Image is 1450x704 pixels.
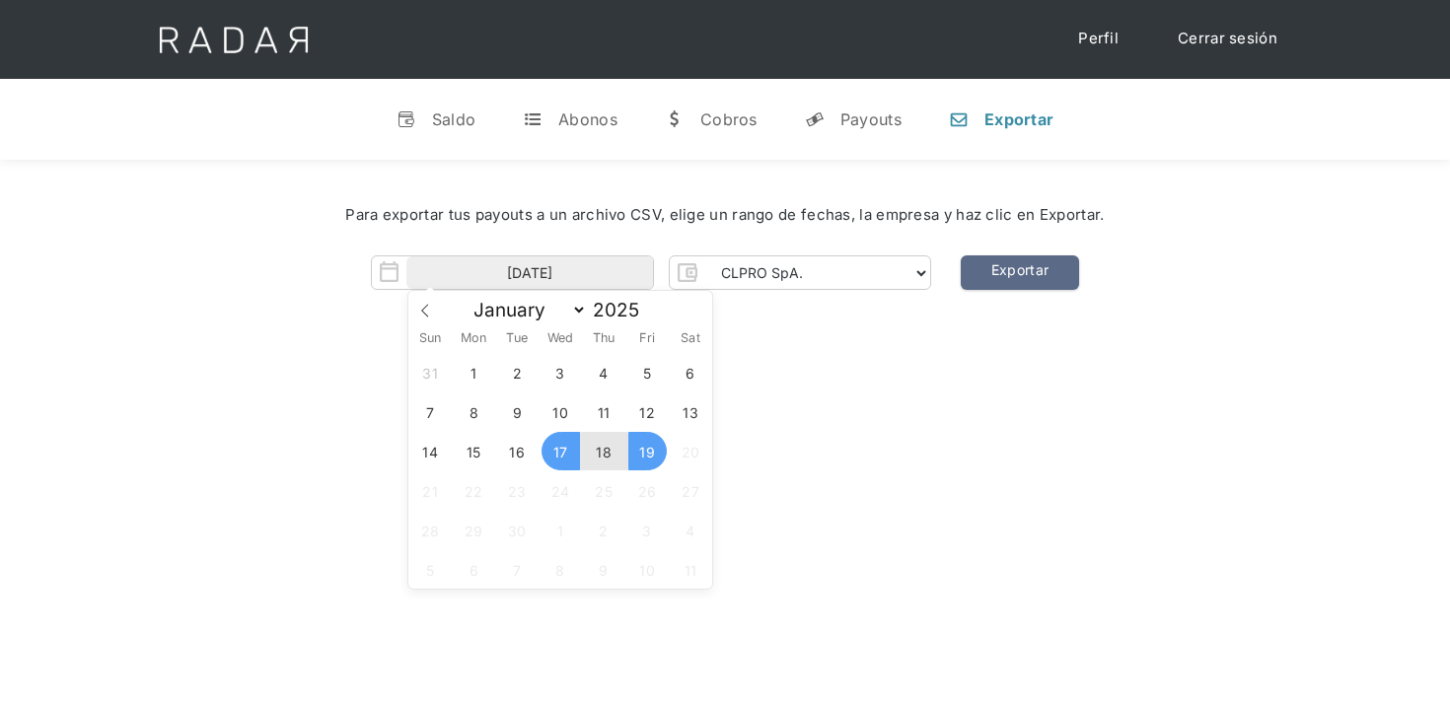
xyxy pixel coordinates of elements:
[455,550,493,589] span: October 6, 2025
[455,511,493,549] span: September 29, 2025
[542,511,580,549] span: October 1, 2025
[411,432,450,470] span: September 14, 2025
[949,109,969,129] div: n
[558,109,617,129] div: Abonos
[411,392,450,431] span: September 7, 2025
[628,511,667,549] span: October 3, 2025
[628,550,667,589] span: October 10, 2025
[371,255,931,290] form: Form
[455,392,493,431] span: September 8, 2025
[1058,20,1138,58] a: Perfil
[669,332,712,345] span: Sat
[672,432,710,470] span: September 20, 2025
[984,109,1053,129] div: Exportar
[840,109,902,129] div: Payouts
[672,550,710,589] span: October 11, 2025
[495,332,539,345] span: Tue
[455,432,493,470] span: September 15, 2025
[628,392,667,431] span: September 12, 2025
[805,109,825,129] div: y
[542,432,580,470] span: September 17, 2025
[1158,20,1297,58] a: Cerrar sesión
[585,511,623,549] span: October 2, 2025
[411,511,450,549] span: September 28, 2025
[498,511,537,549] span: September 30, 2025
[455,471,493,510] span: September 22, 2025
[498,432,537,470] span: September 16, 2025
[628,471,667,510] span: September 26, 2025
[700,109,758,129] div: Cobros
[672,353,710,391] span: September 6, 2025
[59,204,1391,227] div: Para exportar tus payouts a un archivo CSV, elige un rango de fechas, la empresa y haz clic en Ex...
[411,353,450,391] span: August 31, 2025
[672,471,710,510] span: September 27, 2025
[665,109,685,129] div: w
[628,432,667,470] span: September 19, 2025
[585,392,623,431] span: September 11, 2025
[542,353,580,391] span: September 3, 2025
[585,550,623,589] span: October 9, 2025
[464,298,587,322] select: Month
[542,550,580,589] span: October 8, 2025
[411,550,450,589] span: October 5, 2025
[585,353,623,391] span: September 4, 2025
[542,392,580,431] span: September 10, 2025
[498,550,537,589] span: October 7, 2025
[397,109,416,129] div: v
[432,109,476,129] div: Saldo
[498,353,537,391] span: September 2, 2025
[498,392,537,431] span: September 9, 2025
[408,332,452,345] span: Sun
[498,471,537,510] span: September 23, 2025
[452,332,495,345] span: Mon
[542,471,580,510] span: September 24, 2025
[672,511,710,549] span: October 4, 2025
[585,432,623,470] span: September 18, 2025
[961,255,1079,290] a: Exportar
[585,471,623,510] span: September 25, 2025
[672,392,710,431] span: September 13, 2025
[582,332,625,345] span: Thu
[539,332,582,345] span: Wed
[628,353,667,391] span: September 5, 2025
[587,299,658,321] input: Year
[625,332,669,345] span: Fri
[455,353,493,391] span: September 1, 2025
[411,471,450,510] span: September 21, 2025
[523,109,543,129] div: t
